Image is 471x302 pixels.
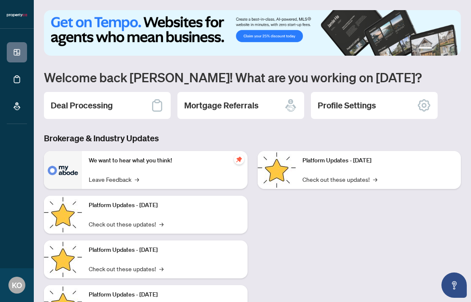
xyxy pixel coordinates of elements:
h1: Welcome back [PERSON_NAME]! What are you working on [DATE]? [44,69,461,85]
a: Check out these updates!→ [89,219,163,229]
a: Leave Feedback→ [89,175,139,184]
h2: Profile Settings [318,100,376,111]
p: Platform Updates - [DATE] [302,156,455,165]
img: logo [7,13,27,18]
span: → [159,219,163,229]
span: KO [12,279,22,291]
button: 2 [436,47,439,51]
button: 4 [449,47,452,51]
span: → [135,175,139,184]
img: Platform Updates - September 16, 2025 [44,196,82,234]
img: Slide 0 [44,10,461,56]
button: 3 [442,47,446,51]
a: Check out these updates!→ [89,264,163,273]
p: Platform Updates - [DATE] [89,201,241,210]
p: Platform Updates - [DATE] [89,245,241,255]
span: pushpin [234,154,244,164]
p: Platform Updates - [DATE] [89,290,241,299]
h3: Brokerage & Industry Updates [44,132,461,144]
a: Check out these updates!→ [302,175,377,184]
h2: Deal Processing [51,100,113,111]
img: Platform Updates - June 23, 2025 [258,151,296,189]
h2: Mortgage Referrals [184,100,259,111]
span: → [159,264,163,273]
span: → [373,175,377,184]
img: We want to hear what you think! [44,151,82,189]
p: We want to hear what you think! [89,156,241,165]
button: 1 [419,47,432,51]
button: Open asap [441,272,467,298]
img: Platform Updates - July 21, 2025 [44,240,82,278]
